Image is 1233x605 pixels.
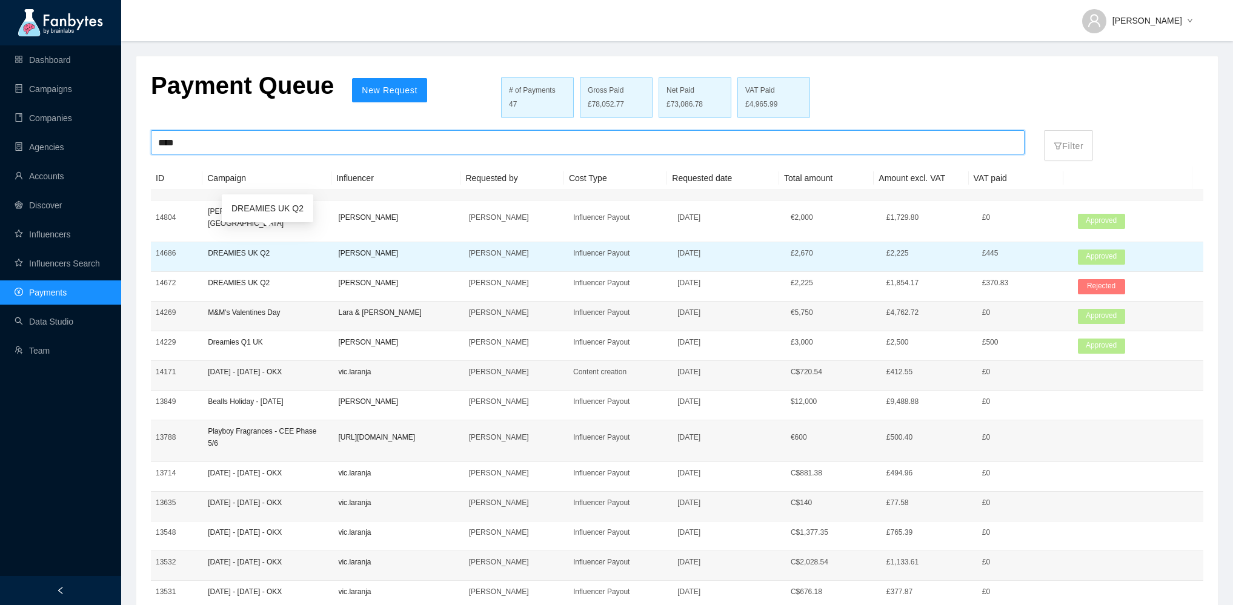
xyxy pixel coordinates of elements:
[469,526,563,538] p: [PERSON_NAME]
[573,247,668,259] p: Influencer Payout
[338,336,459,348] p: [PERSON_NAME]
[469,556,563,568] p: [PERSON_NAME]
[588,99,624,110] span: £78,052.77
[15,317,73,326] a: searchData Studio
[338,556,459,568] p: vic.laranja
[156,586,198,598] p: 13531
[202,167,331,190] th: Campaign
[156,526,198,538] p: 13548
[208,277,328,289] p: DREAMIES UK Q2
[791,211,877,223] p: € 2,000
[677,336,781,348] p: [DATE]
[156,467,198,479] p: 13714
[156,395,198,408] p: 13849
[886,431,972,443] p: £500.40
[469,211,563,223] p: [PERSON_NAME]
[469,336,563,348] p: [PERSON_NAME]
[15,288,67,297] a: pay-circlePayments
[1054,133,1083,153] p: Filter
[469,586,563,598] p: [PERSON_NAME]
[791,395,877,408] p: $ 12,000
[15,171,64,181] a: userAccounts
[677,247,781,259] p: [DATE]
[338,497,459,509] p: vic.laranja
[362,85,417,95] span: New Request
[1044,130,1093,160] button: filterFilter
[886,277,972,289] p: £1,854.17
[982,395,1068,408] p: £0
[208,205,328,230] p: [PERSON_NAME] TripAdvisor [GEOGRAPHIC_DATA]
[1087,13,1102,28] span: user
[982,336,1068,348] p: £500
[338,395,459,408] p: [PERSON_NAME]
[982,586,1068,598] p: £0
[15,346,50,355] a: usergroup-addTeam
[1078,339,1125,354] span: Approved
[15,142,64,152] a: containerAgencies
[791,306,877,319] p: € 5,750
[666,99,703,110] span: £73,086.78
[208,395,328,408] p: Bealls Holiday - [DATE]
[982,306,1068,319] p: £0
[982,467,1068,479] p: £0
[969,167,1063,190] th: VAT paid
[208,306,328,319] p: M&M's Valentines Day
[156,277,198,289] p: 14672
[56,586,65,595] span: left
[982,211,1068,223] p: £0
[886,586,972,598] p: £377.87
[208,556,328,568] p: [DATE] - [DATE] - OKX
[15,113,72,123] a: bookCompanies
[874,167,968,190] th: Amount excl. VAT
[15,230,70,239] a: starInfluencers
[15,55,71,65] a: appstoreDashboard
[982,277,1068,289] p: £370.83
[791,277,877,289] p: £ 2,225
[677,556,781,568] p: [DATE]
[791,431,877,443] p: € 600
[208,366,328,378] p: [DATE] - [DATE] - OKX
[469,497,563,509] p: [PERSON_NAME]
[156,556,198,568] p: 13532
[509,100,517,108] span: 47
[573,366,668,378] p: Content creation
[1078,250,1125,265] span: Approved
[15,259,100,268] a: starInfluencers Search
[156,336,198,348] p: 14229
[779,167,874,190] th: Total amount
[573,306,668,319] p: Influencer Payout
[573,467,668,479] p: Influencer Payout
[156,366,198,378] p: 14171
[1187,18,1193,25] span: down
[208,467,328,479] p: [DATE] - [DATE] - OKX
[677,586,781,598] p: [DATE]
[208,497,328,509] p: [DATE] - [DATE] - OKX
[1054,142,1062,150] span: filter
[886,497,972,509] p: £77.58
[208,247,328,259] p: DREAMIES UK Q2
[982,526,1068,538] p: £0
[791,247,877,259] p: £ 2,670
[352,78,427,102] button: New Request
[151,167,202,190] th: ID
[156,306,198,319] p: 14269
[338,467,459,479] p: vic.laranja
[15,200,62,210] a: radar-chartDiscover
[666,85,723,96] div: Net Paid
[469,247,563,259] p: [PERSON_NAME]
[573,556,668,568] p: Influencer Payout
[886,336,972,348] p: £2,500
[677,277,781,289] p: [DATE]
[791,526,877,538] p: C$ 1,377.35
[886,211,972,223] p: £1,729.80
[469,277,563,289] p: [PERSON_NAME]
[982,247,1068,259] p: £445
[886,306,972,319] p: £4,762.72
[573,497,668,509] p: Influencer Payout
[573,395,668,408] p: Influencer Payout
[338,211,459,223] p: [PERSON_NAME]
[469,306,563,319] p: [PERSON_NAME]
[677,467,781,479] p: [DATE]
[573,526,668,538] p: Influencer Payout
[982,556,1068,568] p: £0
